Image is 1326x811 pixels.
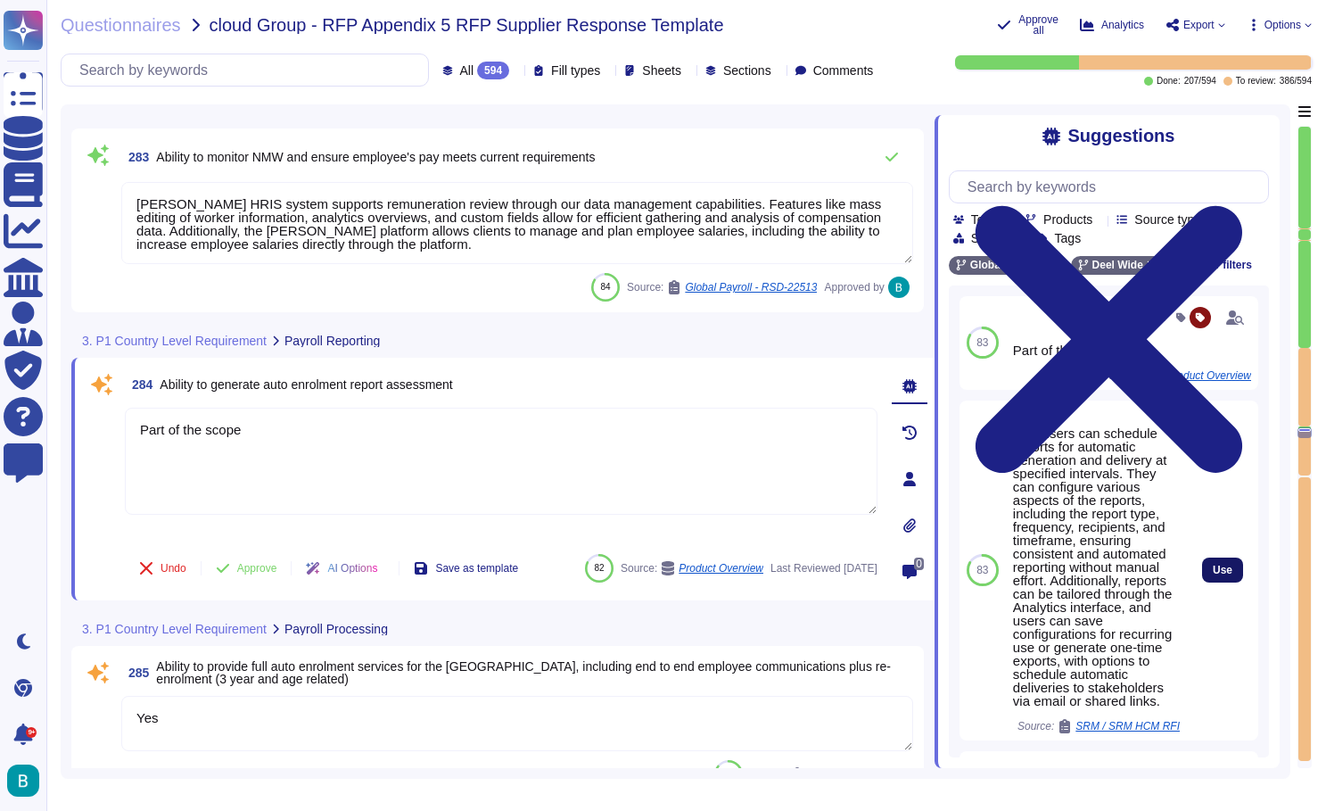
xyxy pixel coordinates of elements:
[327,563,377,574] span: AI Options
[237,563,277,574] span: Approve
[125,550,201,586] button: Undo
[125,408,877,515] textarea: Part of the scope
[1236,77,1276,86] span: To review:
[1157,77,1181,86] span: Done:
[284,335,380,347] span: Payroll Reporting
[125,378,152,391] span: 284
[723,64,771,77] span: Sections
[600,282,610,292] span: 84
[824,282,884,293] span: Approved by
[642,64,681,77] span: Sheets
[685,282,817,293] span: Global Payroll - RSD-22513
[997,14,1058,36] button: Approve all
[1202,558,1243,583] button: Use
[1213,565,1232,575] span: Use
[121,696,913,751] textarea: Yes
[959,171,1268,203] input: Search by keywords
[888,277,910,298] img: user
[1017,719,1180,733] span: Source:
[435,563,518,574] span: Save as template
[202,550,292,586] button: Approve
[70,54,428,86] input: Search by keywords
[210,16,724,34] span: cloud Group - RFP Appendix 5 RFP Supplier Response Template
[1280,77,1312,86] span: 386 / 594
[4,761,52,800] button: user
[121,182,913,264] textarea: [PERSON_NAME] HRIS system supports remuneration review through our data management capabilities. ...
[813,64,874,77] span: Comments
[161,563,186,574] span: Undo
[1013,426,1180,708] div: Yes, users can schedule reports for automatic generation and delivery at specified intervals. The...
[551,64,600,77] span: Fill types
[1075,721,1180,732] span: SRM / SRM HCM RFI
[399,550,532,586] button: Save as template
[594,563,604,573] span: 82
[7,765,39,797] img: user
[61,16,181,34] span: Questionnaires
[26,727,37,738] div: 9+
[82,335,267,347] span: 3. P1 Country Level Requirement
[284,623,388,635] span: Payroll Processing
[477,62,509,79] div: 594
[121,666,149,679] span: 285
[82,623,267,635] span: 3. P1 Country Level Requirement
[914,558,924,570] span: 0
[679,563,763,574] span: Product Overview
[1080,18,1144,32] button: Analytics
[750,767,913,782] span: Source:
[1264,20,1301,30] span: Options
[460,64,474,77] span: All
[160,377,452,392] span: Ability to generate auto enrolment report assessment
[627,280,817,294] span: Source:
[156,150,595,164] span: Ability to monitor NMW and ensure employee's pay meets current requirements
[121,151,149,163] span: 283
[770,563,877,574] span: Last Reviewed [DATE]
[621,561,763,575] span: Source:
[156,659,891,686] span: Ability to provide full auto enrolment services for the [GEOGRAPHIC_DATA], including end to end e...
[976,565,988,575] span: 83
[1018,14,1058,36] span: Approve all
[1184,77,1216,86] span: 207 / 594
[976,337,988,348] span: 83
[1183,20,1215,30] span: Export
[1101,20,1144,30] span: Analytics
